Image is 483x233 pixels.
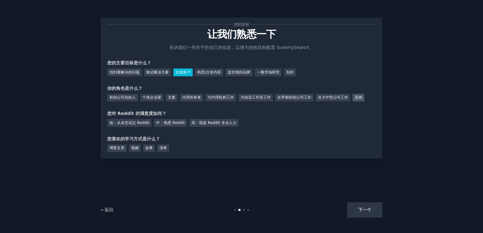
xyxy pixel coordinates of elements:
[157,144,169,152] div: 清单
[316,94,350,102] div: 在大中型公司工作
[189,119,239,127] div: 高 - 我是 Reddit 专业人士
[162,44,321,51] p: 告诉我们一些关于您自己的信息，以便为您的目标配置 GummySearch。
[143,144,155,152] div: 故事
[205,94,236,102] div: 为代理机构工作
[107,68,142,76] div: 找到要解决的问题
[166,94,178,102] div: 文案
[353,94,364,102] div: 其他
[107,60,376,66] div: 您的主要目标是什么？
[225,68,253,76] div: 监控我的品牌
[195,68,223,76] div: 构思/分发内容
[233,21,250,28] span: 您的目标
[275,94,314,102] div: 在早期初创公司工作
[144,68,171,76] div: 验证解决方案
[180,94,203,102] div: 代理所有者
[107,136,376,142] div: 您喜欢的学习方式是什么？
[107,119,152,127] div: 低 - 从未尝试过 Reddit
[173,68,193,76] div: 发现客户
[107,94,138,102] div: 初创公司创始人
[107,29,376,40] p: 让我们熟悉一下
[284,68,296,76] div: 别的
[140,94,164,102] div: 个体企业家
[255,68,282,76] div: 一般市场研究
[238,94,273,102] div: 为创业工作室工作
[154,119,187,127] div: 中 - 熟悉 Reddit
[107,85,376,92] div: 你的角色是什么？
[101,207,113,212] a: ←返回
[107,144,127,152] div: 博客文章
[129,144,141,152] div: 视频
[107,110,376,117] div: 您对 Reddit 的满意度如何？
